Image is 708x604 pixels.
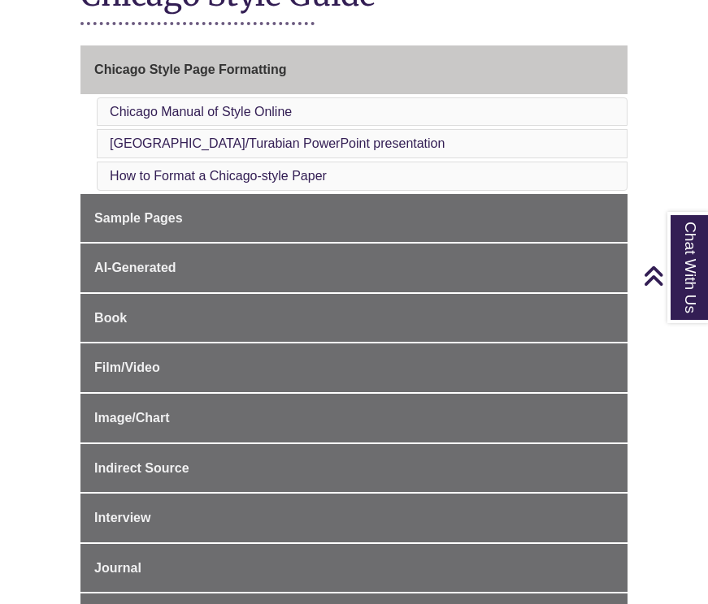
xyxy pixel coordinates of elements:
span: Book [94,311,127,325]
a: Film/Video [80,343,628,392]
a: Back to Top [643,265,704,287]
a: Interview [80,494,628,542]
span: Chicago Style Page Formatting [94,63,286,76]
span: Image/Chart [94,411,169,425]
a: Chicago Style Page Formatting [80,45,628,94]
a: Indirect Source [80,444,628,493]
span: Indirect Source [94,461,189,475]
span: Film/Video [94,360,160,374]
span: Interview [94,511,150,524]
a: Sample Pages [80,194,628,243]
a: Chicago Manual of Style Online [110,105,292,119]
a: [GEOGRAPHIC_DATA]/Turabian PowerPoint presentation [110,136,445,150]
a: How to Format a Chicago-style Paper [110,169,327,183]
a: AI-Generated [80,244,628,292]
a: Book [80,294,628,343]
a: Image/Chart [80,394,628,442]
span: AI-Generated [94,261,176,274]
a: Journal [80,544,628,593]
span: Sample Pages [94,211,183,225]
span: Journal [94,561,141,575]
